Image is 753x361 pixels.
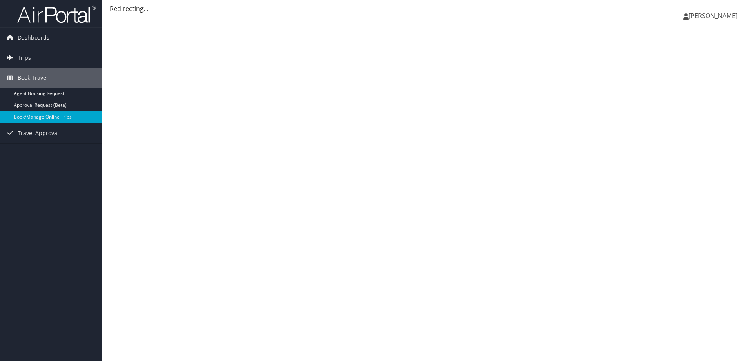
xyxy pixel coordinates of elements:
[110,4,745,13] div: Redirecting...
[683,4,745,27] a: [PERSON_NAME]
[17,5,96,24] img: airportal-logo.png
[18,48,31,68] span: Trips
[18,123,59,143] span: Travel Approval
[18,28,49,48] span: Dashboards
[689,11,737,20] span: [PERSON_NAME]
[18,68,48,88] span: Book Travel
